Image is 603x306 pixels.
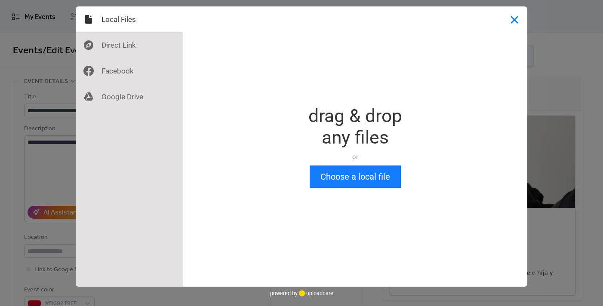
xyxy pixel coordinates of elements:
div: powered by [270,287,333,300]
div: or [308,153,402,161]
div: drag & drop any files [308,105,402,148]
div: Direct Link [76,32,183,58]
div: Facebook [76,58,183,84]
div: Local Files [76,6,183,32]
div: Google Drive [76,84,183,110]
a: uploadcare [298,290,333,297]
button: Close [501,6,527,32]
button: Choose a local file [310,165,401,188]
